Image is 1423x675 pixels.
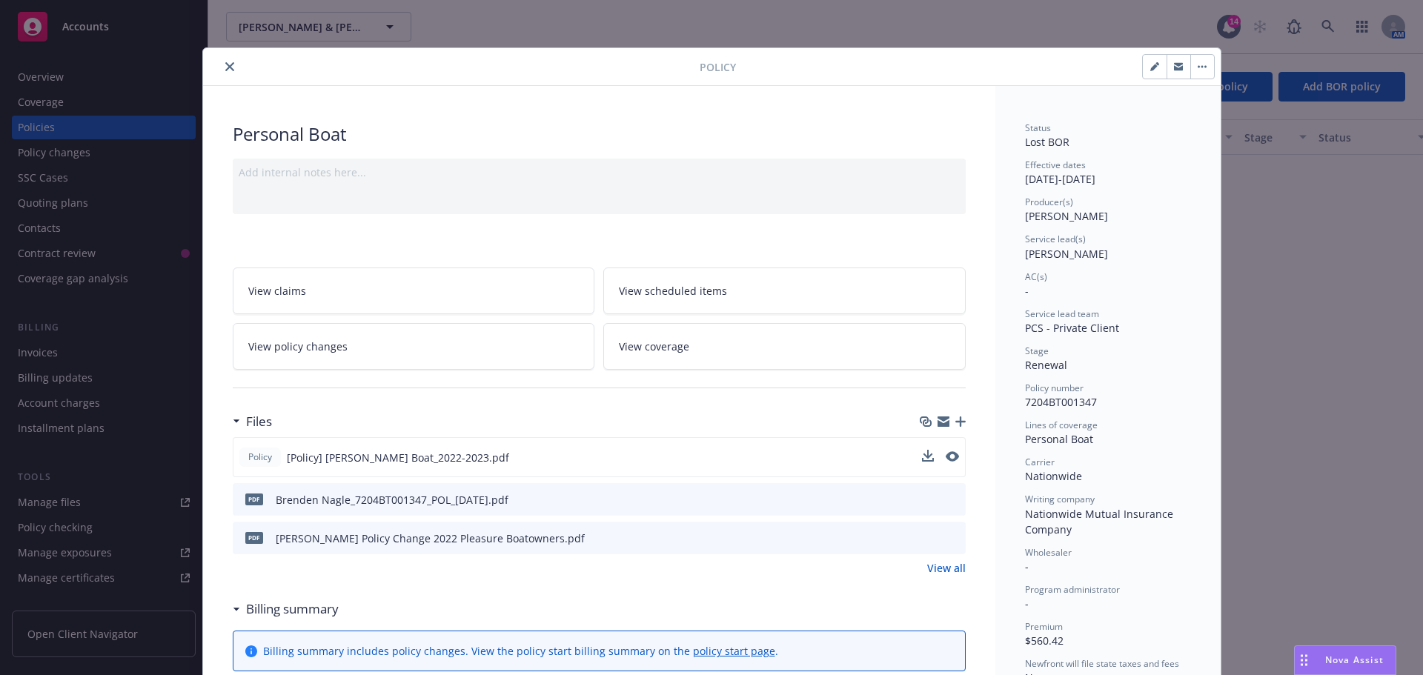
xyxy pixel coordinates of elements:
[1025,196,1073,208] span: Producer(s)
[1025,546,1072,559] span: Wholesaler
[239,164,960,180] div: Add internal notes here...
[1025,382,1084,394] span: Policy number
[1025,596,1029,611] span: -
[233,412,272,431] div: Files
[221,58,239,76] button: close
[1025,583,1120,596] span: Program administrator
[1025,233,1086,245] span: Service lead(s)
[233,323,595,370] a: View policy changes
[1025,395,1097,409] span: 7204BT001347
[603,323,966,370] a: View coverage
[1025,419,1098,431] span: Lines of coverage
[1325,654,1384,666] span: Nova Assist
[248,283,306,299] span: View claims
[263,643,778,659] div: Billing summary includes policy changes. View the policy start billing summary on the .
[1025,159,1086,171] span: Effective dates
[1025,270,1047,283] span: AC(s)
[1025,159,1191,187] div: [DATE] - [DATE]
[245,450,275,464] span: Policy
[233,599,339,619] div: Billing summary
[1025,431,1191,447] div: Personal Boat
[1025,657,1179,670] span: Newfront will file state taxes and fees
[1025,247,1108,261] span: [PERSON_NAME]
[1025,135,1069,149] span: Lost BOR
[245,493,263,505] span: pdf
[927,560,966,576] a: View all
[1025,122,1051,134] span: Status
[1294,645,1396,675] button: Nova Assist
[619,339,689,354] span: View coverage
[946,531,960,546] button: preview file
[1025,345,1049,357] span: Stage
[276,531,585,546] div: [PERSON_NAME] Policy Change 2022 Pleasure Boatowners.pdf
[1025,321,1119,335] span: PCS - Private Client
[1025,634,1064,648] span: $560.42
[1025,493,1095,505] span: Writing company
[1025,469,1082,483] span: Nationwide
[1025,358,1067,372] span: Renewal
[248,339,348,354] span: View policy changes
[1025,284,1029,298] span: -
[233,122,966,147] div: Personal Boat
[923,531,935,546] button: download file
[1025,559,1029,573] span: -
[693,644,775,658] a: policy start page
[946,451,959,462] button: preview file
[619,283,727,299] span: View scheduled items
[287,450,509,465] span: [Policy] [PERSON_NAME] Boat_2022-2023.pdf
[700,59,736,75] span: Policy
[245,532,263,543] span: pdf
[246,412,272,431] h3: Files
[923,492,935,508] button: download file
[246,599,339,619] h3: Billing summary
[603,267,966,314] a: View scheduled items
[276,492,508,508] div: Brenden Nagle_7204BT001347_POL_[DATE].pdf
[946,450,959,465] button: preview file
[1025,620,1063,633] span: Premium
[1025,307,1099,320] span: Service lead team
[1025,507,1176,536] span: Nationwide Mutual Insurance Company
[1295,646,1313,674] div: Drag to move
[946,492,960,508] button: preview file
[1025,209,1108,223] span: [PERSON_NAME]
[1025,456,1055,468] span: Carrier
[233,267,595,314] a: View claims
[922,450,934,462] button: download file
[922,450,934,465] button: download file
